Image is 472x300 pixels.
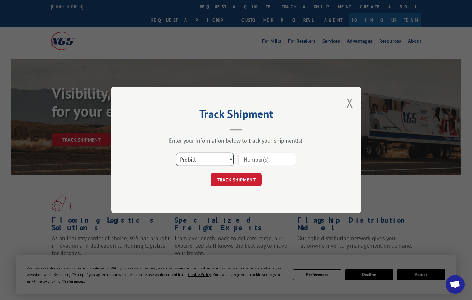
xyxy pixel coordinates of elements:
div: Open chat [446,275,465,294]
input: Number(s) [238,153,296,166]
div: Enter your information below to track your shipment(s). [142,137,330,144]
button: TRACK SHIPMENT [211,173,262,186]
button: Close modal [346,94,353,111]
h2: Track Shipment [142,109,330,121]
